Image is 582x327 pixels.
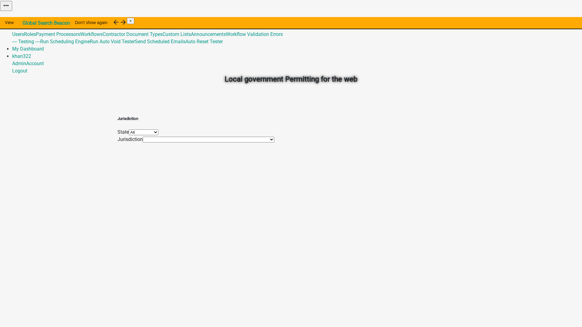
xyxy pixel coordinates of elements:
label: Jurisdiction [117,136,143,142]
i: arrow_forward [120,19,127,26]
i: arrow_back [112,19,120,26]
strong: Global Search Beacon [23,20,70,26]
span: × [129,19,132,23]
label: State [117,129,129,135]
button: Don't show again [70,17,112,28]
h5: Jurisdiction [117,116,274,122]
button: Close [127,18,134,24]
h2: Local government Permitting for the web [122,74,460,85]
